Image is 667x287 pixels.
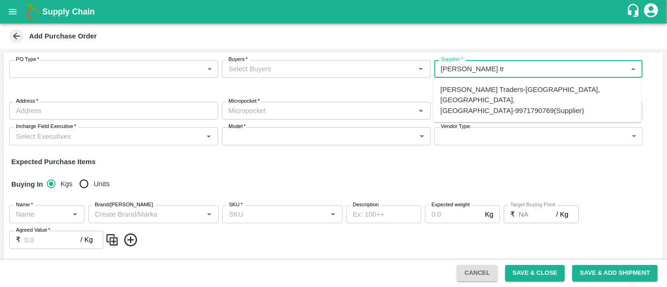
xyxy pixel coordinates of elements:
input: 0.0 [24,231,81,249]
input: Name [12,208,66,220]
strong: Expected Purchase Items [11,158,96,166]
input: Select Supplier [437,63,625,75]
label: Description [353,201,379,209]
button: Open [415,63,427,75]
button: open drawer [2,1,23,23]
b: Add Purchase Order [29,32,97,40]
label: Name [16,201,33,209]
button: Cancel [457,265,497,281]
label: Supplier [441,56,463,63]
label: Address [16,98,38,105]
label: Model [228,123,246,130]
input: Select Buyers [225,63,412,75]
div: account of current user [643,2,659,22]
label: PO Type [16,56,39,63]
input: 0.0 [519,205,556,223]
p: / Kg [556,209,568,219]
button: Open [327,208,339,220]
button: Open [69,208,81,220]
button: Open [415,105,427,117]
p: / Kg [81,234,93,245]
div: buying_in [47,174,117,193]
label: Vendor Type [441,123,470,130]
label: SKU [229,201,243,209]
a: Supply Chain [42,5,626,18]
button: Open [203,130,215,142]
h6: Buying In [8,174,47,194]
label: Micropocket [228,98,260,105]
p: ₹ [16,234,21,245]
div: customer-support [626,3,643,20]
input: Create Brand/Marka [91,208,200,220]
button: Save & Close [505,265,565,281]
label: Buyers [228,56,248,63]
p: ₹ [510,209,515,219]
input: SKU [225,208,324,220]
b: Supply Chain [42,7,95,16]
label: Incharge Field Executive [16,123,76,130]
p: Kg [485,209,493,219]
input: Address [9,102,218,120]
button: Open [203,208,215,220]
span: Units [94,179,110,189]
button: Save & Add Shipment [572,265,658,281]
label: Target Buying Price [510,201,556,209]
label: Agreed Value [16,227,50,234]
span: Kgs [61,179,73,189]
input: Select Executives [12,130,200,142]
img: CloneIcon [105,232,119,248]
label: Expected weight [432,201,470,209]
button: Close [627,63,639,75]
input: Micropocket [225,105,412,117]
label: Brand/[PERSON_NAME] [95,201,153,209]
input: 0.0 [425,205,481,223]
img: logo [23,2,42,21]
div: [PERSON_NAME] Traders-[GEOGRAPHIC_DATA], [GEOGRAPHIC_DATA], [GEOGRAPHIC_DATA]-9971790769(Supplier) [440,84,634,116]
